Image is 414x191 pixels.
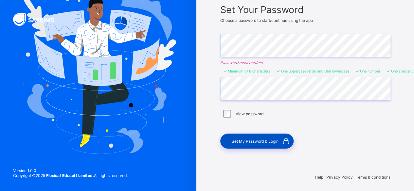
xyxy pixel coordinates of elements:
[326,175,353,180] span: Privacy Policy
[46,173,94,178] strong: Flexisaf Edusoft Limited.
[277,69,349,73] li: One uppercase letter and One lowercase
[13,173,128,178] span: Copyright © 2025 All rights reserved.
[220,60,390,65] em: Password must contain
[236,111,263,116] label: View password
[356,175,390,180] span: Terms & conditions
[356,69,380,73] li: One number
[13,168,128,173] span: Version 1.0.0
[220,18,313,23] span: Choose a password to start/continue using the app
[232,139,279,144] span: Set My Password & Login
[315,175,323,180] span: Help
[224,69,270,73] li: Minimum of 8 characters
[13,13,62,26] img: SAFSIMS Logo
[220,4,390,15] span: Set Your Password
